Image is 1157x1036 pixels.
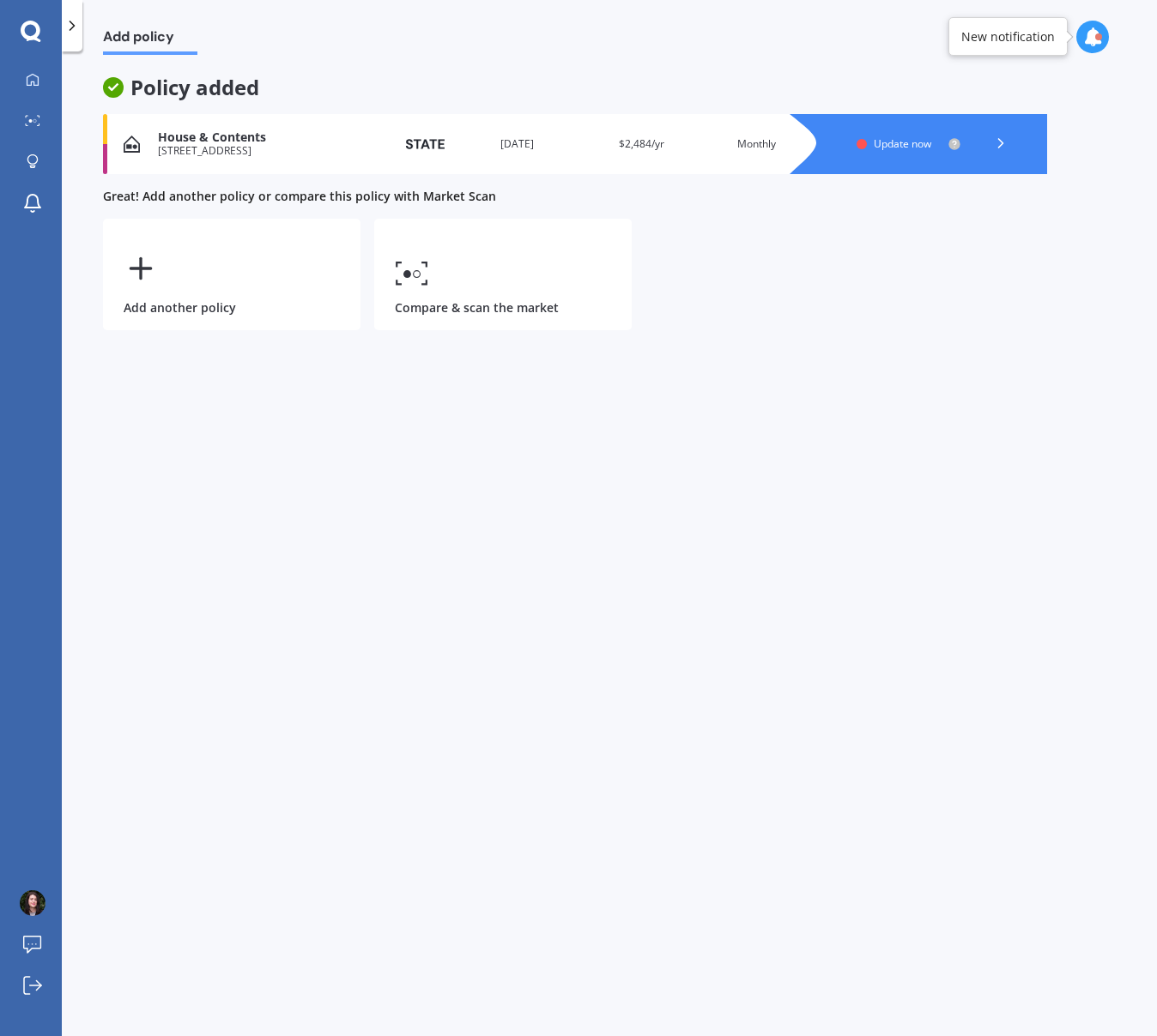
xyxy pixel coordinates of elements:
[374,219,632,330] a: Compare & scan the market
[20,890,45,916] img: ACg8ocIpLfD8npzZHMZQ3XNssYu9fTWhrTWB2t0eou0hPZOyI23kd0kvFQ=s96-c
[382,129,468,160] img: State
[619,136,664,151] span: $2,484/yr
[103,219,360,330] div: Add another policy
[874,136,931,151] span: Update now
[124,136,140,153] img: House & Contents
[158,130,368,145] div: House & Contents
[158,145,368,157] div: [STREET_ADDRESS]
[103,188,496,204] b: Great! Add another policy or compare this policy with Market Scan
[500,136,605,153] div: [DATE]
[103,28,197,51] span: Add policy
[103,75,1047,100] span: Policy added
[737,136,842,153] div: Monthly
[961,28,1055,45] div: New notification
